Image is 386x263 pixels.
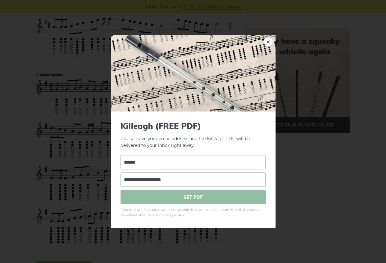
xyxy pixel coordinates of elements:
[121,190,266,204] span: GET PDF
[264,37,273,46] a: ×
[121,207,266,218] span: * We only ask for your email once to verify that you are a real user. After that, you can downloa...
[121,121,266,130] span: Killeagh (FREE PDF)
[121,121,266,149] p: Please leave your email address and the Killeagh PDF will be delivered to your inbox right away.
[111,35,276,111] img: Tin Whistle Tab Preview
